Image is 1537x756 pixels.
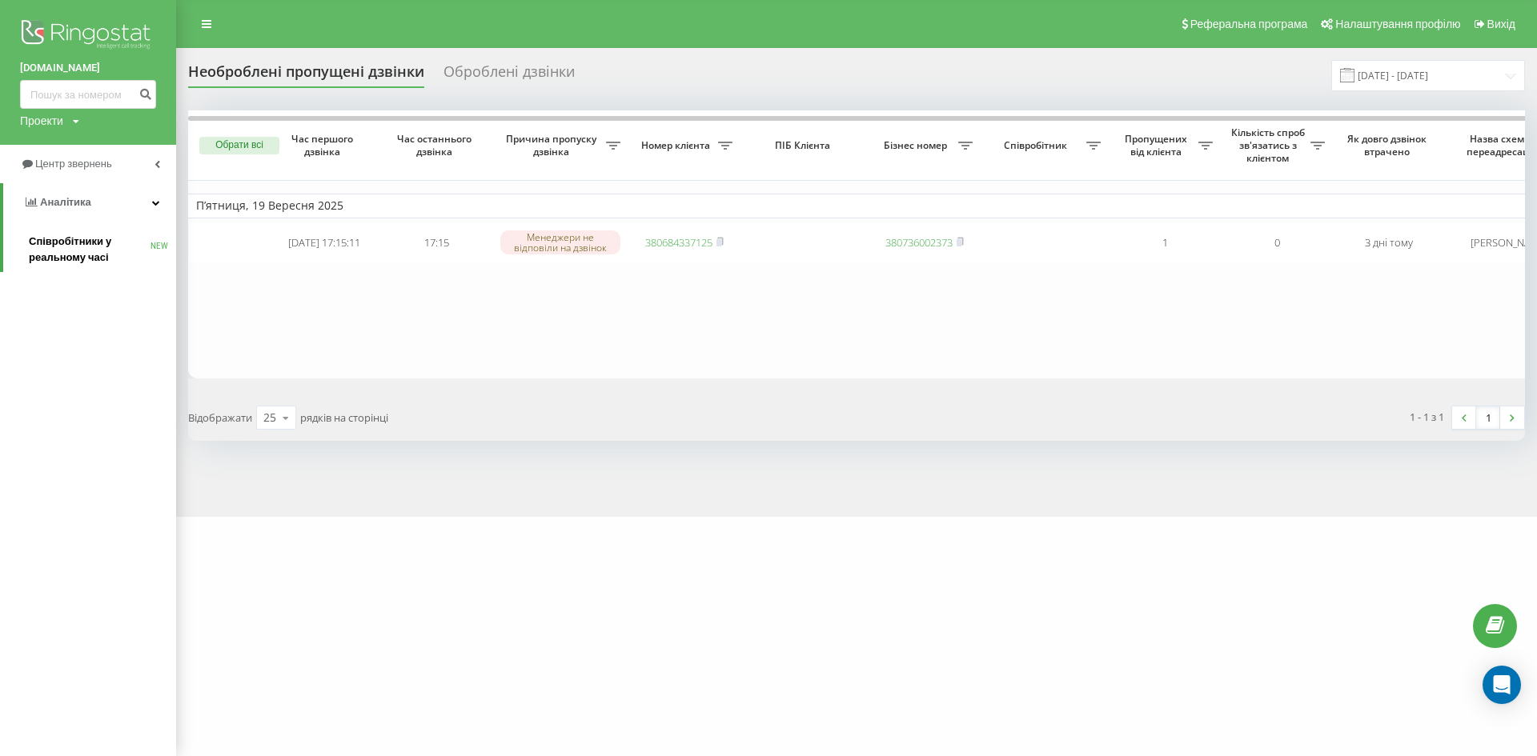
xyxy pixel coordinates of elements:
span: Вихід [1487,18,1515,30]
span: Бізнес номер [877,139,958,152]
td: 17:15 [380,222,492,264]
span: Співробітники у реальному часі [29,234,150,266]
div: Open Intercom Messenger [1483,666,1521,704]
img: Ringostat logo [20,16,156,56]
span: Співробітник [989,139,1086,152]
span: Кількість спроб зв'язатись з клієнтом [1229,126,1310,164]
span: Пропущених від клієнта [1117,133,1198,158]
a: 380736002373 [885,235,953,250]
span: Налаштування профілю [1335,18,1460,30]
td: 0 [1221,222,1333,264]
span: Як довго дзвінок втрачено [1346,133,1432,158]
td: [DATE] 17:15:11 [268,222,380,264]
span: Відображати [188,410,252,425]
div: Оброблені дзвінки [443,63,575,88]
div: 25 [263,410,276,426]
span: Центр звернень [35,158,112,170]
div: Необроблені пропущені дзвінки [188,63,424,88]
span: Реферальна програма [1190,18,1308,30]
span: Час першого дзвінка [281,133,367,158]
a: 380684337125 [645,235,712,250]
td: 1 [1109,222,1221,264]
span: Причина пропуску дзвінка [500,133,606,158]
span: рядків на сторінці [300,410,388,425]
div: Менеджери не відповіли на дзвінок [500,230,620,254]
div: Проекти [20,113,63,129]
input: Пошук за номером [20,80,156,109]
span: Час останнього дзвінка [393,133,480,158]
a: [DOMAIN_NAME] [20,60,156,76]
td: 3 дні тому [1333,222,1445,264]
a: 1 [1476,406,1500,429]
span: Номер клієнта [636,139,718,152]
span: Аналiтика [40,196,91,208]
button: Обрати всі [199,137,279,154]
div: 1 - 1 з 1 [1410,409,1444,425]
a: Аналiтика [3,183,176,222]
a: Співробітники у реальному часіNEW [29,227,176,272]
span: ПІБ Клієнта [754,139,855,152]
